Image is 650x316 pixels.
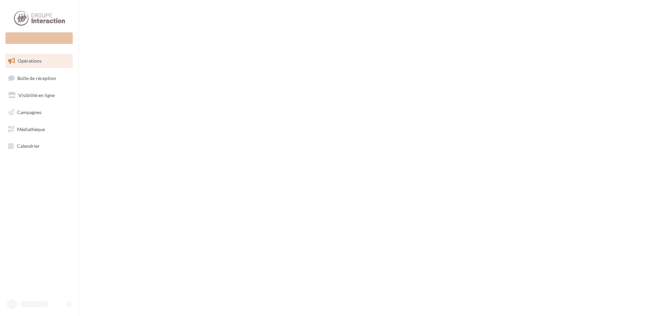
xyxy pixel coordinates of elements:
[4,88,74,102] a: Visibilité en ligne
[4,139,74,153] a: Calendrier
[4,122,74,137] a: Médiathèque
[17,126,45,132] span: Médiathèque
[17,109,41,115] span: Campagnes
[4,71,74,85] a: Boîte de réception
[4,54,74,68] a: Opérations
[17,75,56,81] span: Boîte de réception
[5,32,73,44] div: Nouvelle campagne
[18,58,41,64] span: Opérations
[17,143,40,149] span: Calendrier
[18,92,55,98] span: Visibilité en ligne
[4,105,74,120] a: Campagnes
